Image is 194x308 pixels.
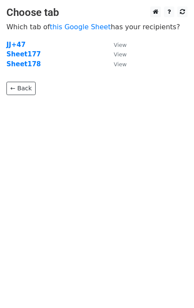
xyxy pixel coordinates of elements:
[6,22,188,31] p: Which tab of has your recipients?
[6,60,41,68] a: Sheet178
[6,82,36,95] a: ← Back
[6,41,26,49] a: JJ+47
[105,41,127,49] a: View
[114,51,127,58] small: View
[6,50,41,58] a: Sheet177
[6,6,188,19] h3: Choose tab
[114,42,127,48] small: View
[105,50,127,58] a: View
[105,60,127,68] a: View
[114,61,127,68] small: View
[50,23,111,31] a: this Google Sheet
